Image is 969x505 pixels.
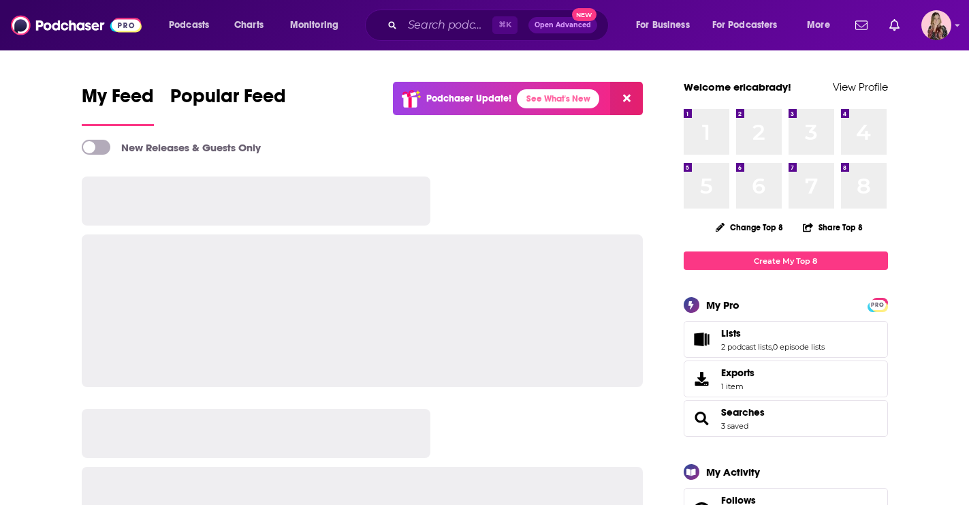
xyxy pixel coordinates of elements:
span: ⌘ K [492,16,518,34]
span: My Feed [82,85,154,116]
a: Show notifications dropdown [884,14,905,37]
span: Exports [688,369,716,388]
input: Search podcasts, credits, & more... [402,14,492,36]
span: Exports [721,367,754,379]
div: My Activity [706,465,760,478]
a: Welcome ericabrady! [684,80,791,93]
a: PRO [870,299,886,309]
span: Open Advanced [535,22,591,29]
a: My Feed [82,85,154,126]
a: Create My Top 8 [684,251,888,270]
a: 2 podcast lists [721,342,772,352]
img: Podchaser - Follow, Share and Rate Podcasts [11,12,142,38]
span: Popular Feed [170,85,286,116]
a: Charts [225,14,272,36]
a: Lists [721,327,825,339]
span: Searches [684,400,888,437]
a: View Profile [833,80,888,93]
button: open menu [626,14,707,36]
button: open menu [797,14,847,36]
span: For Business [636,16,690,35]
a: Lists [688,330,716,349]
span: Lists [721,327,741,339]
span: For Podcasters [712,16,778,35]
span: Logged in as ericabrady [921,10,951,40]
a: Exports [684,361,888,397]
span: Lists [684,321,888,358]
a: Searches [688,409,716,428]
a: 3 saved [721,421,748,431]
span: Podcasts [169,16,209,35]
button: open menu [281,14,356,36]
div: My Pro [706,299,740,311]
span: Charts [234,16,264,35]
button: open menu [703,14,797,36]
span: , [772,342,773,352]
a: New Releases & Guests Only [82,140,261,155]
a: 0 episode lists [773,342,825,352]
button: Open AdvancedNew [528,17,597,33]
a: Popular Feed [170,85,286,126]
button: Change Top 8 [708,219,792,236]
span: PRO [870,300,886,310]
span: New [572,8,597,21]
p: Podchaser Update! [426,93,511,104]
a: See What's New [517,89,599,108]
div: Search podcasts, credits, & more... [378,10,622,41]
span: Monitoring [290,16,338,35]
a: Searches [721,406,765,418]
button: open menu [159,14,227,36]
button: Show profile menu [921,10,951,40]
button: Share Top 8 [802,214,863,241]
a: Show notifications dropdown [850,14,873,37]
span: 1 item [721,382,754,391]
img: User Profile [921,10,951,40]
span: More [807,16,830,35]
